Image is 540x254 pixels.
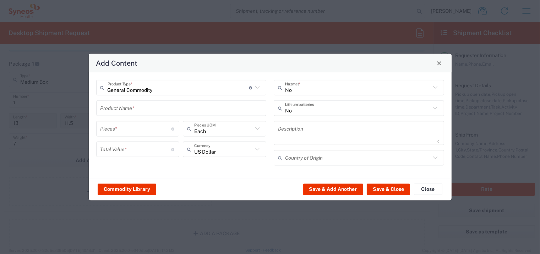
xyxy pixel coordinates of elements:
button: Commodity Library [98,183,156,195]
h4: Add Content [96,58,137,68]
button: Save & Close [367,183,410,195]
button: Close [434,58,444,68]
button: Save & Add Another [303,183,363,195]
button: Close [414,183,442,195]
